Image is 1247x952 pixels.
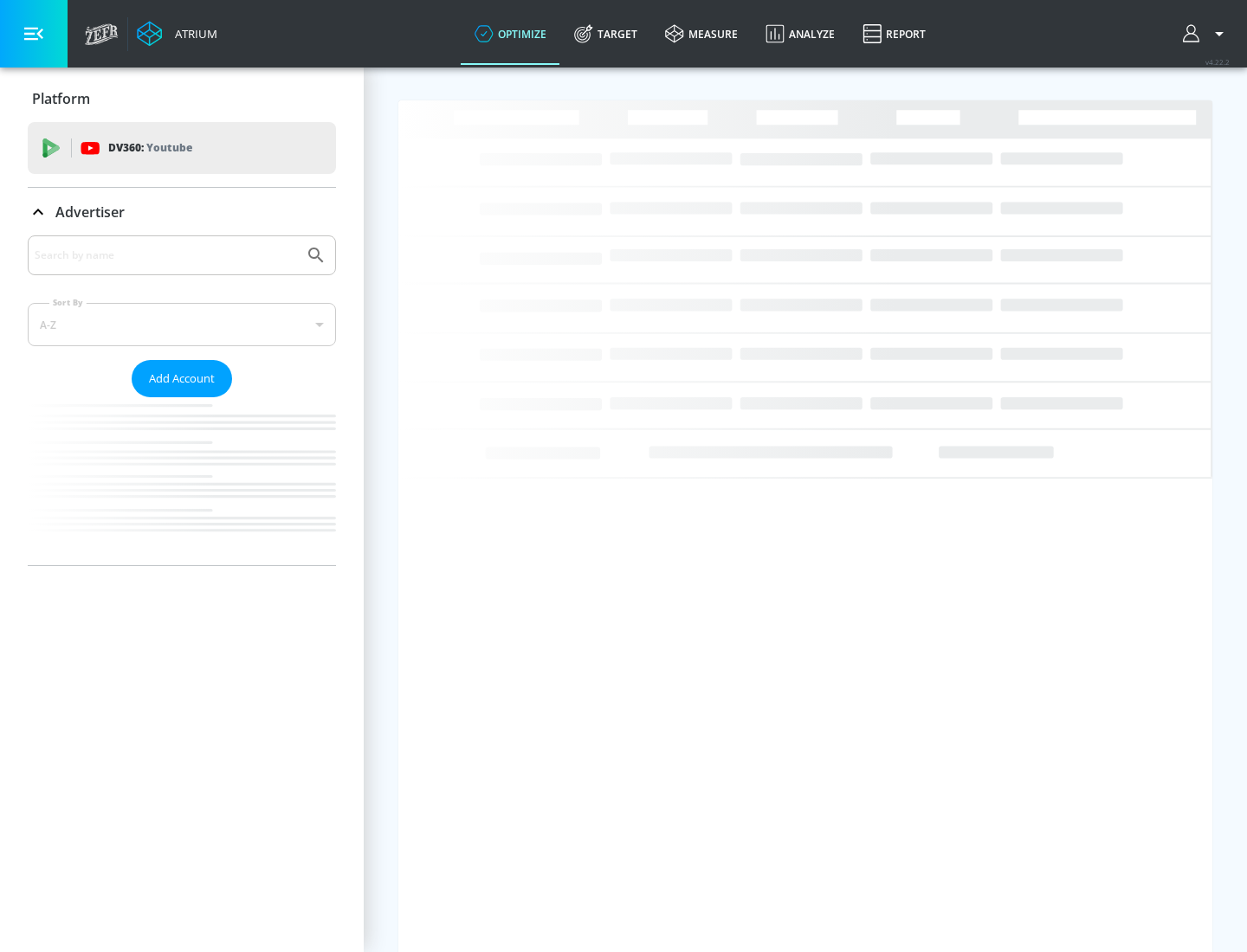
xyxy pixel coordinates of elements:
[28,303,336,346] div: A-Z
[55,203,125,222] p: Advertiser
[137,21,217,47] a: Atrium
[28,235,336,565] div: Advertiser
[1205,57,1230,67] span: v 4.22.2
[35,244,297,267] input: Search by name
[28,397,336,565] nav: list of Advertiser
[849,3,940,65] a: Report
[752,3,849,65] a: Analyze
[146,138,192,157] p: Youtube
[132,360,232,397] button: Add Account
[49,297,87,308] label: Sort By
[28,122,336,174] div: DV360: Youtube
[651,3,752,65] a: measure
[28,188,336,236] div: Advertiser
[461,3,560,65] a: optimize
[168,26,217,42] div: Atrium
[149,369,215,389] span: Add Account
[32,89,90,108] p: Platform
[560,3,651,65] a: Target
[28,74,336,123] div: Platform
[108,138,192,158] p: DV360:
